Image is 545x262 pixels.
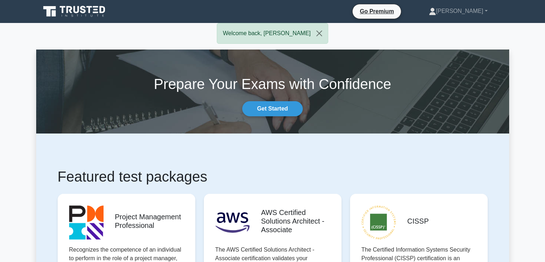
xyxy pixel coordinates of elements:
[311,23,328,43] button: Close
[412,4,505,18] a: [PERSON_NAME]
[217,23,328,44] div: Welcome back, [PERSON_NAME]
[58,168,488,185] h1: Featured test packages
[355,7,398,16] a: Go Premium
[242,101,302,116] a: Get Started
[36,75,509,93] h1: Prepare Your Exams with Confidence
